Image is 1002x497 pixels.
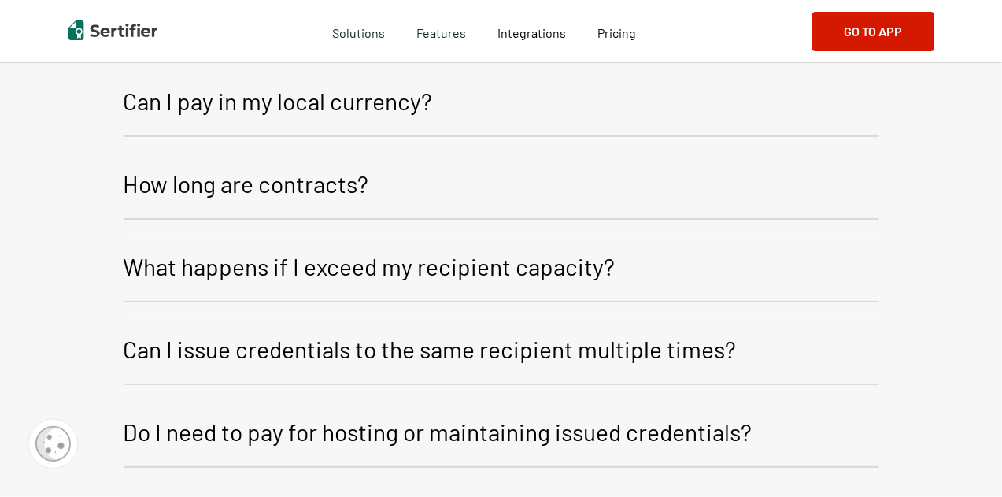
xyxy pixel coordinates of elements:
iframe: Chat Widget [923,421,1002,497]
img: Cookie Popup Icon [35,426,71,462]
button: Can I pay in my local currency? [124,70,879,137]
button: What happens if I exceed my recipient capacity? [124,236,879,302]
span: Solutions [333,21,386,41]
button: How long are contracts? [124,153,879,220]
button: Do I need to pay for hosting or maintaining issued credentials? [124,401,879,468]
button: Go to App [812,12,934,51]
p: Do I need to pay for hosting or maintaining issued credentials? [124,413,752,451]
img: Sertifier | Digital Credentialing Platform [68,20,157,40]
a: Integrations [498,21,567,41]
a: Pricing [598,21,637,41]
button: Can I issue credentials to the same recipient multiple times? [124,318,879,385]
span: Pricing [598,25,637,40]
p: Can I issue credentials to the same recipient multiple times? [124,330,737,368]
p: How long are contracts? [124,165,369,202]
span: Integrations [498,25,567,40]
span: Features [417,21,467,41]
p: Can I pay in my local currency? [124,82,433,120]
p: What happens if I exceed my recipient capacity? [124,247,616,285]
